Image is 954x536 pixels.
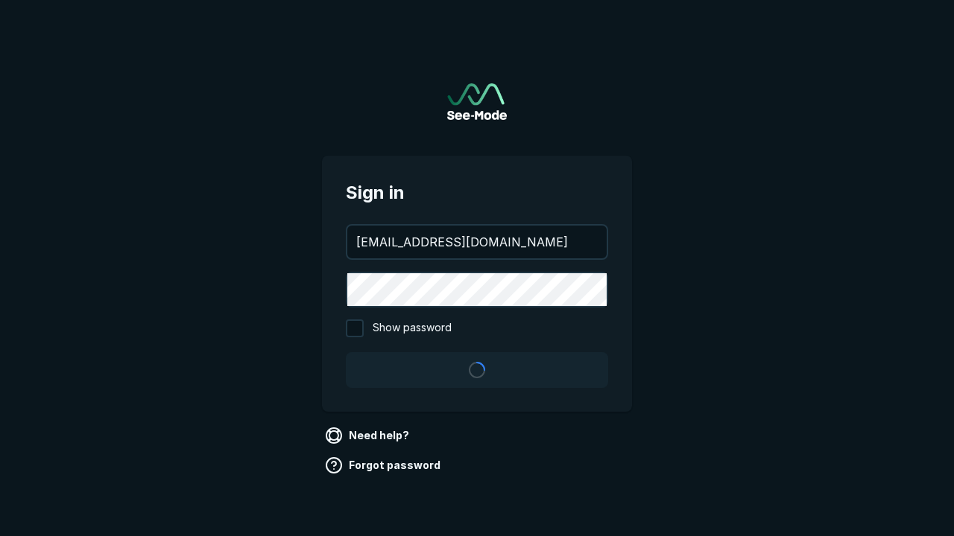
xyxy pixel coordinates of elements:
input: your@email.com [347,226,607,258]
span: Sign in [346,179,608,206]
a: Go to sign in [447,83,507,120]
a: Need help? [322,424,415,447]
span: Show password [373,319,452,337]
img: See-Mode Logo [447,83,507,120]
a: Forgot password [322,453,446,477]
